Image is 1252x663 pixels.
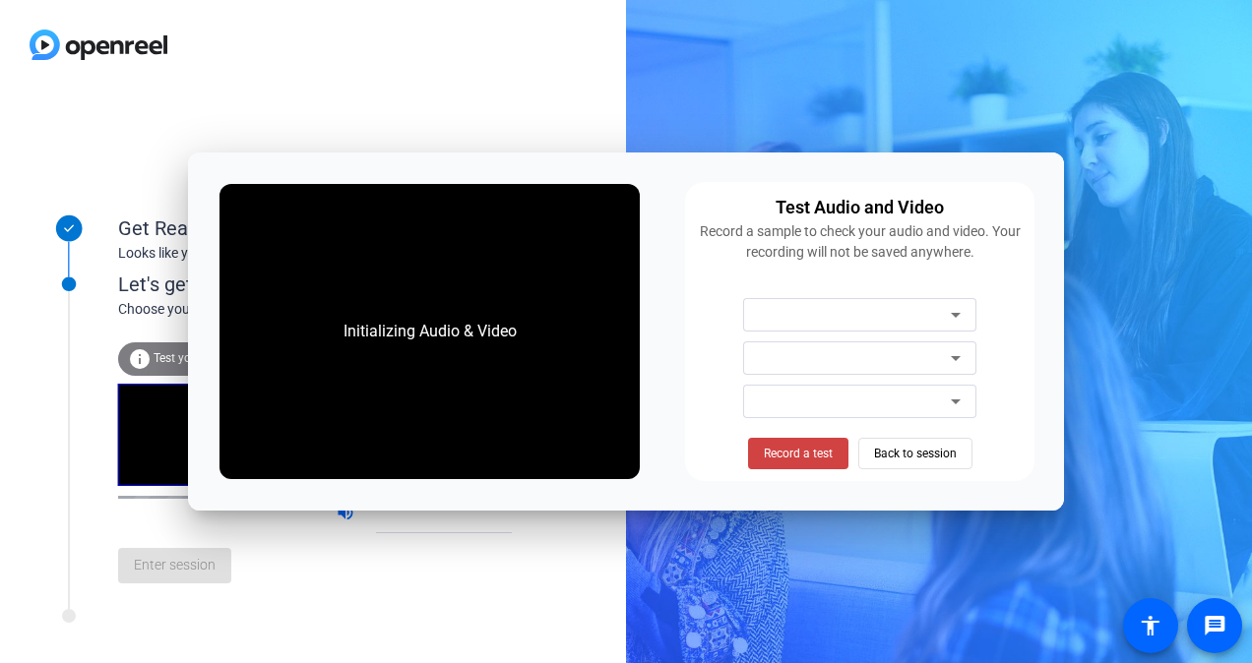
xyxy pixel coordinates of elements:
[118,213,512,243] div: Get Ready!
[776,194,944,221] div: Test Audio and Video
[154,351,290,365] span: Test your audio and video
[764,445,833,462] span: Record a test
[858,438,972,469] button: Back to session
[118,299,552,320] div: Choose your settings
[336,503,359,526] mat-icon: volume_up
[748,438,848,469] button: Record a test
[324,300,536,363] div: Initializing Audio & Video
[874,435,957,472] span: Back to session
[128,347,152,371] mat-icon: info
[118,270,552,299] div: Let's get connected.
[697,221,1023,263] div: Record a sample to check your audio and video. Your recording will not be saved anywhere.
[1139,614,1162,637] mat-icon: accessibility
[118,243,512,264] div: Looks like you've been invited to join
[1203,614,1226,637] mat-icon: message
